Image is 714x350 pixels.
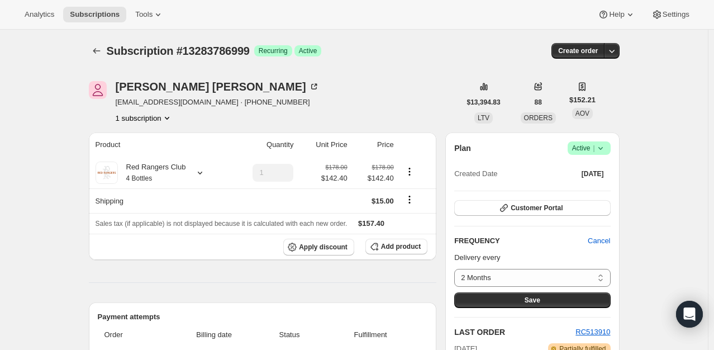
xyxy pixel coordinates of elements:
[581,232,617,250] button: Cancel
[454,292,610,308] button: Save
[18,7,61,22] button: Analytics
[116,97,320,108] span: [EMAIL_ADDRESS][DOMAIN_NAME] · [PHONE_NUMBER]
[454,235,588,247] h2: FREQUENCY
[401,193,418,206] button: Shipping actions
[663,10,689,19] span: Settings
[575,110,589,117] span: AOV
[358,219,384,228] span: $157.40
[645,7,696,22] button: Settings
[575,328,610,336] a: RC513910
[460,94,507,110] button: $13,394.83
[89,81,107,99] span: Jill Durst
[575,166,611,182] button: [DATE]
[609,10,624,19] span: Help
[118,162,186,184] div: Red Rangers Club
[259,46,288,55] span: Recurring
[63,7,126,22] button: Subscriptions
[98,323,166,347] th: Order
[588,235,610,247] span: Cancel
[582,169,604,178] span: [DATE]
[591,7,642,22] button: Help
[551,43,604,59] button: Create order
[107,45,250,57] span: Subscription #13283786999
[528,94,549,110] button: 88
[89,133,230,157] th: Product
[98,311,428,323] h2: Payment attempts
[128,7,170,22] button: Tools
[454,143,471,154] h2: Plan
[25,10,54,19] span: Analytics
[467,98,501,107] span: $13,394.83
[299,46,317,55] span: Active
[126,174,153,182] small: 4 Bottles
[169,329,259,340] span: Billing date
[535,98,542,107] span: 88
[381,242,421,251] span: Add product
[116,112,173,124] button: Product actions
[89,188,230,213] th: Shipping
[365,239,427,254] button: Add product
[116,81,320,92] div: [PERSON_NAME] [PERSON_NAME]
[230,133,297,157] th: Quantity
[454,327,575,338] h2: LAST ORDER
[96,220,348,228] span: Sales tax (if applicable) is not displayed because it is calculated with each new order.
[70,10,120,19] span: Subscriptions
[320,329,421,340] span: Fulfillment
[676,301,703,328] div: Open Intercom Messenger
[372,164,394,171] small: $178.00
[454,200,610,216] button: Customer Portal
[454,168,497,179] span: Created Date
[321,173,348,184] span: $142.40
[511,204,563,212] span: Customer Portal
[454,252,610,263] p: Delivery every
[478,114,489,122] span: LTV
[558,46,598,55] span: Create order
[593,144,594,153] span: |
[401,165,418,178] button: Product actions
[283,239,354,256] button: Apply discount
[265,329,313,340] span: Status
[297,133,350,157] th: Unit Price
[89,43,104,59] button: Subscriptions
[351,133,397,157] th: Price
[96,162,118,184] img: product img
[575,327,610,338] button: RC513910
[569,94,596,106] span: $152.21
[354,173,394,184] span: $142.40
[572,143,606,154] span: Active
[525,296,540,305] span: Save
[135,10,153,19] span: Tools
[372,197,394,205] span: $15.00
[299,243,348,252] span: Apply discount
[524,114,553,122] span: ORDERS
[326,164,348,171] small: $178.00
